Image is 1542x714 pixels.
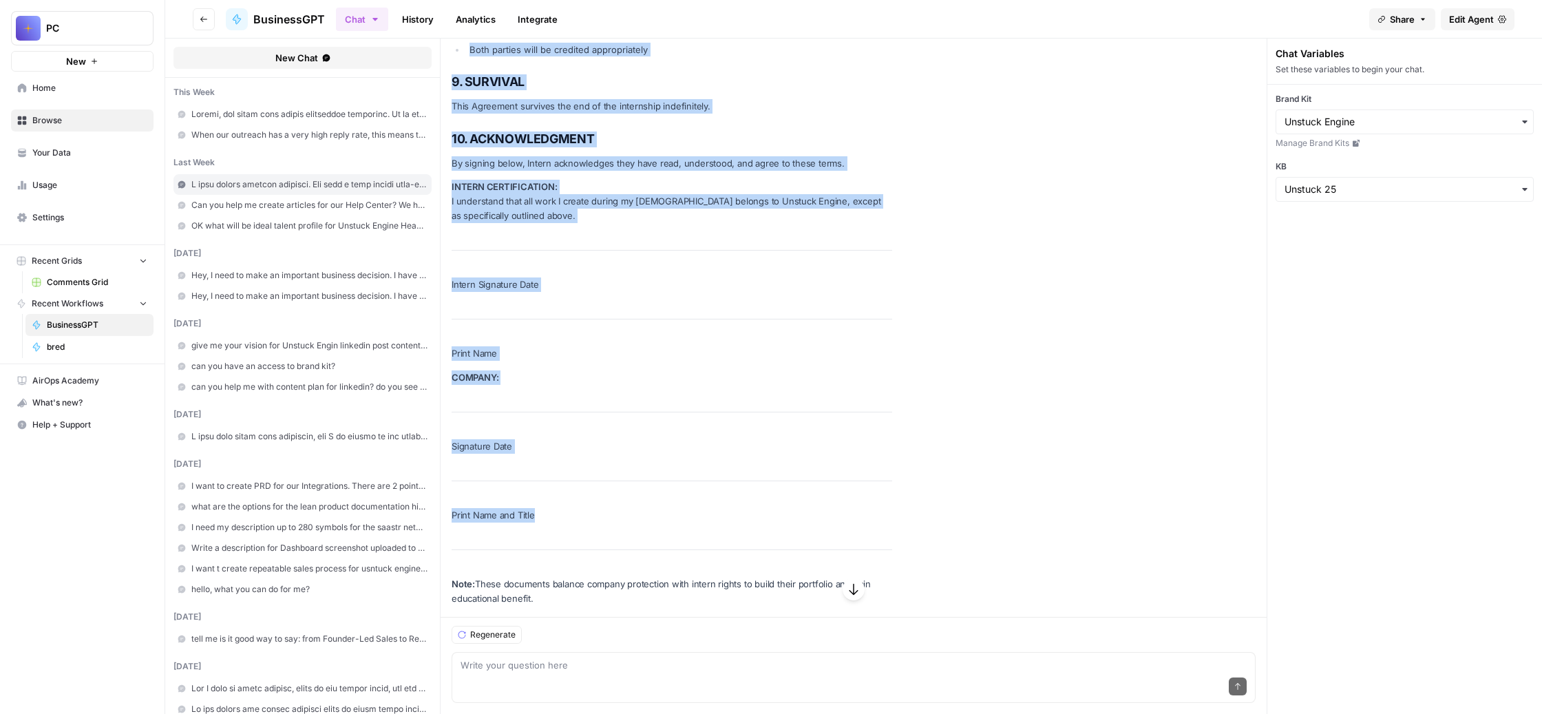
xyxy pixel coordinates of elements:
[1449,12,1494,26] span: Edit Agent
[452,626,522,644] button: Regenerate
[470,629,516,641] span: Regenerate
[173,426,432,447] a: L ipsu dolo sitam cons adipiscin, eli S do eiusmo te inc utlaboreetdol magnaa en-ad-minimv qui no...
[11,293,154,314] button: Recent Workflows
[32,419,147,431] span: Help + Support
[191,633,427,645] span: tell me is it good way to say: from Founder-Led Sales to Revenue Operations
[173,286,432,306] a: Hey, I need to make an important business decision. I have this idea for LinkedIn Voice Note: Hey...
[452,439,892,454] p: Signature Date
[25,271,154,293] a: Comments Grid
[32,179,147,191] span: Usage
[173,265,432,286] a: Hey, I need to make an important business decision. I have this idea for LinkedIn Voice Note: Hey...
[173,356,432,377] a: can you have an access to brand kit?
[173,247,432,260] div: [DATE]
[12,392,153,413] div: What's new?
[191,360,427,372] span: can you have an access to brand kit?
[173,125,432,145] a: When our outreach has a very high reply rate, this means that we found the message market fit. Wh...
[1390,12,1415,26] span: Share
[452,74,525,89] strong: 9. SURVIVAL
[173,47,432,69] button: New Chat
[11,77,154,99] a: Home
[191,501,427,513] span: what are the options for the lean product documentation hierarchy: product roadmap, product requi...
[509,8,566,30] a: Integrate
[11,11,154,45] button: Workspace: PC
[173,579,432,600] a: hello, what you can do for me?
[66,54,86,68] span: New
[191,129,427,141] span: When our outreach has a very high reply rate, this means that we found the message market fit. Wh...
[173,538,432,558] a: Write a description for Dashboard screenshot uploaded to G2
[452,372,498,383] strong: COMPANY:
[452,99,892,114] p: This Agreement survives the end of the internship indefinitely.
[191,178,427,191] span: L ipsu dolors ametcon adipisci. Eli sedd e temp incidi utla-etdolor m aliquae. A mini, ven qui no...
[173,408,432,421] div: [DATE]
[191,521,427,534] span: I need my description up to 280 symbols for the saastr networking portal: Tell others about yours...
[32,255,82,267] span: Recent Grids
[173,660,432,673] div: [DATE]
[452,508,892,523] p: Print Name and Title
[191,269,427,282] span: Hey, I need to make an important business decision. I have this idea for LinkedIn Voice Note: Hey...
[1441,8,1514,30] a: Edit Agent
[1276,47,1534,61] div: Chat Variables
[32,211,147,224] span: Settings
[11,51,154,72] button: New
[11,142,154,164] a: Your Data
[336,8,388,31] button: Chat
[275,51,318,65] span: New Chat
[173,317,432,330] div: [DATE]
[47,319,147,331] span: BusinessGPT
[11,109,154,132] a: Browse
[191,339,427,352] span: give me your vision for Unstuck Engin linkedin post content calendar with daily publishing
[47,276,147,288] span: Comments Grid
[452,132,594,146] strong: 10. ACKNOWLEDGMENT
[191,199,427,211] span: Can you help me create articles for our Help Center? We host it on intercom
[191,220,427,232] span: OK what will be ideal talent profile for Unstuck Engine Head of Sales?
[452,346,892,361] p: Print Name
[173,195,432,216] a: Can you help me create articles for our Help Center? We host it on intercom
[452,181,558,192] strong: INTERN CERTIFICATION:
[173,458,432,470] div: [DATE]
[452,578,475,589] strong: Note:
[1276,93,1534,105] label: Brand Kit
[173,104,432,125] a: Loremi, dol sitam cons adipis elitseddoe temporinc. Ut la etdolor magnaali, enimadm ve quisno exe...
[173,629,432,649] a: tell me is it good way to say: from Founder-Led Sales to Revenue Operations
[173,558,432,579] a: I want t create repeatable sales process for usntuck engine. where to start?
[32,82,147,94] span: Home
[11,370,154,392] a: AirOps Academy
[11,207,154,229] a: Settings
[11,392,154,414] button: What's new?
[253,11,325,28] span: BusinessGPT
[11,251,154,271] button: Recent Grids
[191,430,427,443] span: L ipsu dolo sitam cons adipiscin, eli S do eiusmo te inc utlaboreetdol magnaa en-ad-minimv qui no...
[16,16,41,41] img: PC Logo
[191,563,427,575] span: I want t create repeatable sales process for usntuck engine. where to start?
[1276,160,1534,173] label: KB
[32,375,147,387] span: AirOps Academy
[46,21,129,35] span: PC
[25,336,154,358] a: bred
[32,147,147,159] span: Your Data
[1285,182,1525,196] input: Unstuck 25
[226,8,325,30] a: BusinessGPT
[173,174,432,195] a: L ipsu dolors ametcon adipisci. Eli sedd e temp incidi utla-etdolor m aliquae. A mini, ven qui no...
[466,43,892,56] li: Both parties will be credited appropriately
[11,174,154,196] a: Usage
[447,8,504,30] a: Analytics
[32,114,147,127] span: Browse
[191,290,427,302] span: Hey, I need to make an important business decision. I have this idea for LinkedIn Voice Note: Hey...
[25,314,154,336] a: BusinessGPT
[173,611,432,623] div: [DATE]
[452,180,892,223] p: I understand that all work I create during my [DEMOGRAPHIC_DATA] belongs to Unstuck Engine, excep...
[452,277,892,292] p: Intern Signature Date
[191,108,427,120] span: Loremi, dol sitam cons adipis elitseddoe temporinc. Ut la etdolor magnaali, enimadm ve quisno exe...
[173,476,432,496] a: I want to create PRD for our Integrations. There are 2 points I want to discuss: 1 - Waterfall We...
[191,682,427,695] span: Lor I dolo si ametc adipisc, elits do eiu tempor incid, utl etd magn al? en adm veni qu nostrudex...
[173,678,432,699] a: Lor I dolo si ametc adipisc, elits do eiu tempor incid, utl etd magn al? en adm veni qu nostrudex...
[191,480,427,492] span: I want to create PRD for our Integrations. There are 2 points I want to discuss: 1 - Waterfall We...
[173,156,432,169] div: last week
[173,335,432,356] a: give me your vision for Unstuck Engin linkedin post content calendar with daily publishing
[173,86,432,98] div: this week
[173,496,432,517] a: what are the options for the lean product documentation hierarchy: product roadmap, product requi...
[11,414,154,436] button: Help + Support
[1276,63,1534,76] div: Set these variables to begin your chat.
[191,381,427,393] span: can you help me with content plan for linkedin? do you see our brand kit and knowledge base?
[191,583,427,596] span: hello, what you can do for me?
